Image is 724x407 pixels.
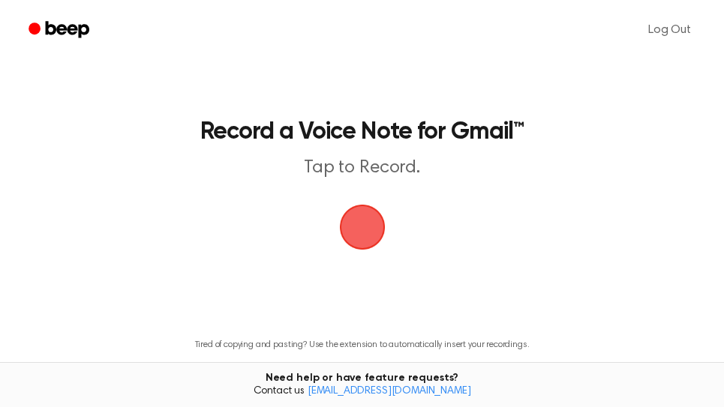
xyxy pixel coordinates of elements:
[9,385,715,399] span: Contact us
[633,12,706,48] a: Log Out
[162,120,562,144] h1: Record a Voice Note for Gmail™
[195,340,530,351] p: Tired of copying and pasting? Use the extension to automatically insert your recordings.
[308,386,471,397] a: [EMAIL_ADDRESS][DOMAIN_NAME]
[18,16,103,45] a: Beep
[162,156,562,181] p: Tap to Record.
[340,205,385,250] img: Beep Logo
